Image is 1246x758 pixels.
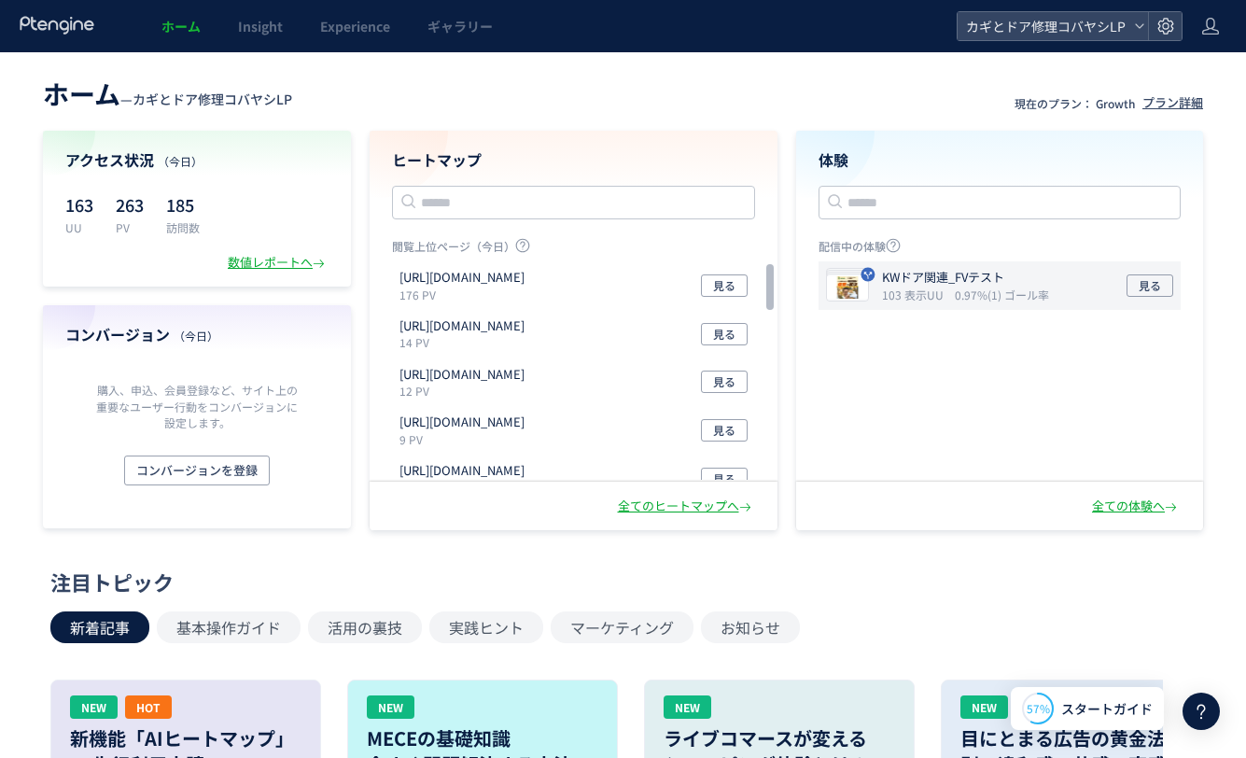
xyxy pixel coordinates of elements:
[65,324,329,345] h4: コンバージョン
[701,611,800,643] button: お知らせ
[955,287,1049,302] i: 0.97%(1) ゴール率
[882,287,951,302] i: 103 表示UU
[882,269,1042,287] p: KWドア関連_FVテスト
[551,611,693,643] button: マーケティング
[701,274,748,297] button: 見る
[133,90,292,108] span: カギとドア修理コバヤシLP
[399,383,532,399] p: 12 PV
[701,419,748,442] button: 見る
[399,317,525,335] p: https://kagidoakobayashi.com/lp/cp/key-a
[136,456,258,485] span: コンバージョンを登録
[43,75,120,112] span: ホーム
[713,468,735,490] span: 見る
[50,611,149,643] button: 新着記事
[713,419,735,442] span: 見る
[158,153,203,169] span: （今日）
[70,695,118,719] div: NEW
[1092,498,1181,515] div: 全ての体験へ
[1139,274,1161,297] span: 見る
[399,414,525,431] p: https://kagidoakobayashi.com/lp/cp/door-c
[91,382,302,429] p: 購入、申込、会員登録など、サイト上の重要なユーザー行動をコンバージョンに設定します。
[308,611,422,643] button: 活用の裏技
[392,238,755,261] p: 閲覧上位ページ（今日）
[427,17,493,35] span: ギャラリー
[960,695,1008,719] div: NEW
[713,274,735,297] span: 見る
[65,219,93,235] p: UU
[238,17,283,35] span: Insight
[701,468,748,490] button: 見る
[392,149,755,171] h4: ヒートマップ
[1061,699,1153,719] span: スタートガイド
[429,611,543,643] button: 実践ヒント
[819,238,1182,261] p: 配信中の体験
[116,189,144,219] p: 263
[399,334,532,350] p: 14 PV
[320,17,390,35] span: Experience
[399,269,525,287] p: https://kagidoakobayashi.com/lp
[161,17,201,35] span: ホーム
[116,219,144,235] p: PV
[50,568,1186,597] div: 注目トピック
[399,462,525,480] p: https://kagidoakobayashi.com/lp/cp/door-d
[1142,94,1203,112] div: プラン詳細
[399,366,525,384] p: https://kagidoakobayashi.com/lp/cp/door-b
[367,695,414,719] div: NEW
[125,695,172,719] div: HOT
[701,323,748,345] button: 見る
[618,498,755,515] div: 全てのヒートマップへ
[1027,700,1050,716] span: 57%
[664,695,711,719] div: NEW
[713,323,735,345] span: 見る
[65,189,93,219] p: 163
[960,12,1127,40] span: カギとドア修理コバヤシLP
[43,75,292,112] div: —
[166,219,200,235] p: 訪問数
[713,371,735,393] span: 見る
[399,287,532,302] p: 176 PV
[1127,274,1173,297] button: 見る
[174,328,218,344] span: （今日）
[166,189,200,219] p: 185
[1015,95,1135,111] p: 現在のプラン： Growth
[65,149,329,171] h4: アクセス状況
[124,456,270,485] button: コンバージョンを登録
[701,371,748,393] button: 見る
[827,274,868,301] img: 35debde783b5743c50659cd4dbf4d7791755650181432.jpeg
[228,254,329,272] div: 数値レポートへ
[819,149,1182,171] h4: 体験
[157,611,301,643] button: 基本操作ガイド
[399,431,532,447] p: 9 PV
[399,480,532,496] p: 9 PV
